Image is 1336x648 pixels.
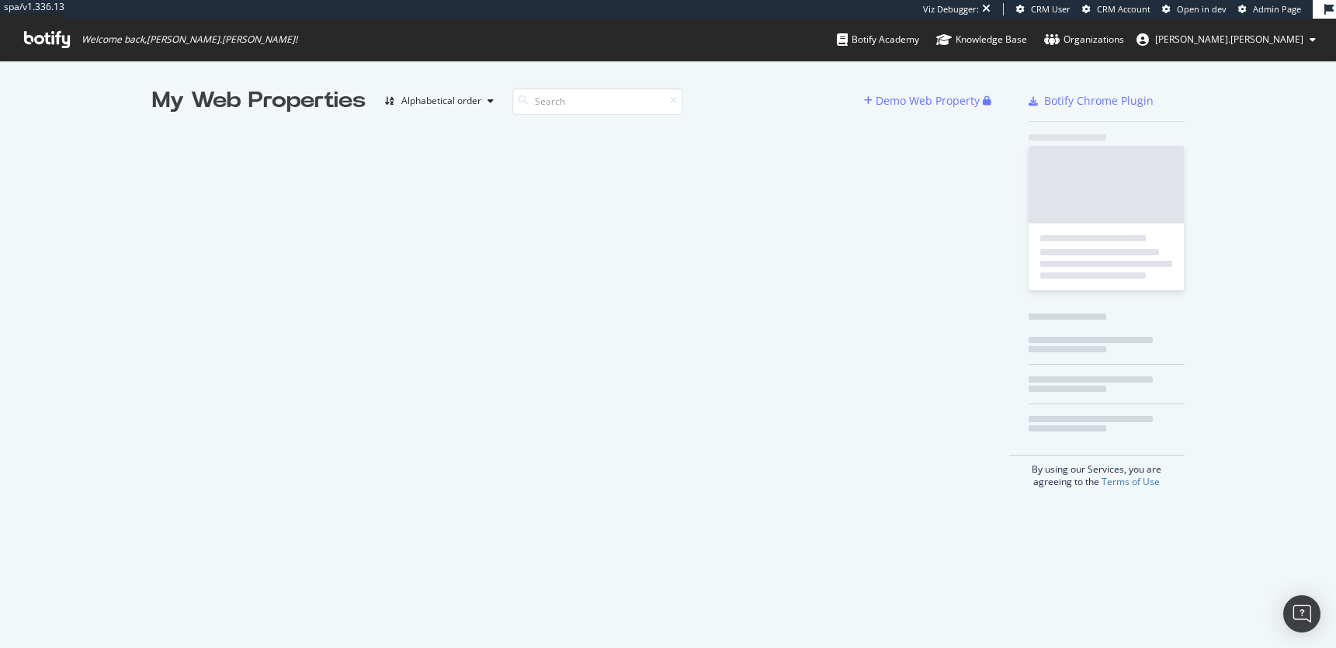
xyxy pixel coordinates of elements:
a: Botify Academy [837,19,919,61]
a: CRM User [1016,3,1071,16]
div: Viz Debugger: [923,3,979,16]
div: Botify Academy [837,32,919,47]
div: Botify Chrome Plugin [1044,93,1154,109]
div: Open Intercom Messenger [1283,595,1320,632]
a: Admin Page [1238,3,1301,16]
div: My Web Properties [152,85,366,116]
a: Knowledge Base [936,19,1027,61]
a: CRM Account [1082,3,1150,16]
a: Demo Web Property [864,94,983,107]
div: Alphabetical order [401,96,481,106]
div: Organizations [1044,32,1124,47]
span: melanie.muller [1155,33,1303,46]
span: Open in dev [1177,3,1227,15]
span: Admin Page [1253,3,1301,15]
div: Knowledge Base [936,32,1027,47]
span: Welcome back, [PERSON_NAME].[PERSON_NAME] ! [82,33,297,46]
input: Search [512,88,683,115]
button: Demo Web Property [864,88,983,113]
span: CRM Account [1097,3,1150,15]
button: Alphabetical order [378,88,500,113]
a: Open in dev [1162,3,1227,16]
span: CRM User [1031,3,1071,15]
a: Organizations [1044,19,1124,61]
div: By using our Services, you are agreeing to the [1009,455,1185,488]
div: Demo Web Property [876,93,980,109]
a: Botify Chrome Plugin [1029,93,1154,109]
a: Terms of Use [1102,475,1160,488]
button: [PERSON_NAME].[PERSON_NAME] [1124,27,1328,52]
